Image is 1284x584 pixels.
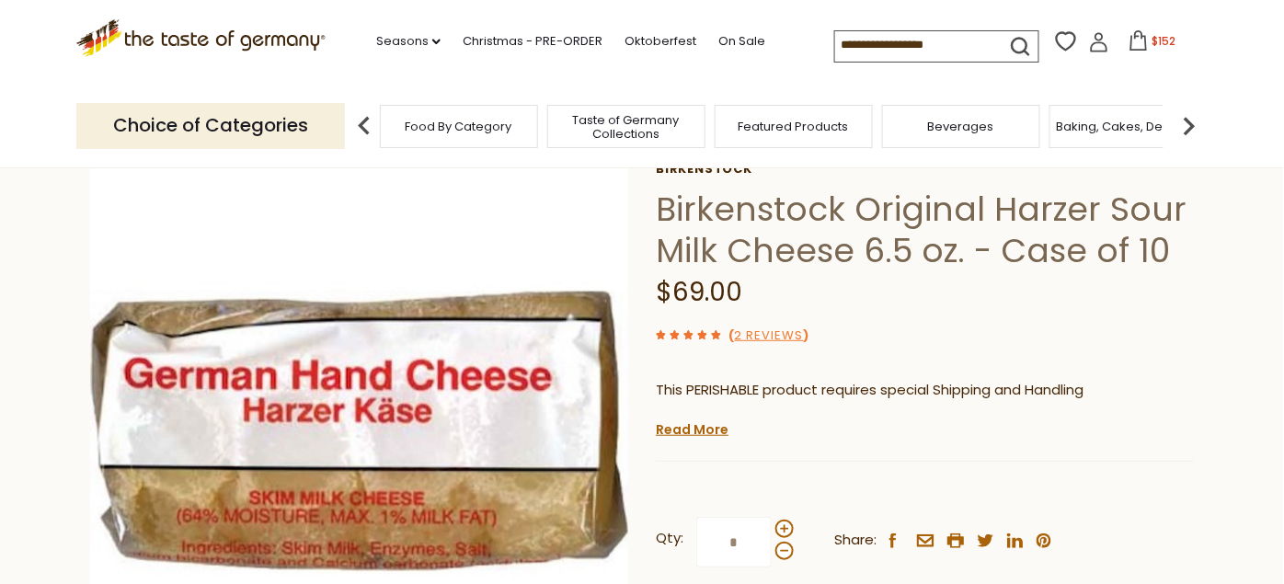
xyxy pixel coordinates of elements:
input: Qty: [696,517,772,567]
a: Read More [656,420,728,439]
a: Birkenstock [656,162,1194,177]
span: $69.00 [656,274,742,310]
span: Share: [834,529,877,552]
img: previous arrow [346,108,383,144]
h1: Birkenstock Original Harzer Sour Milk Cheese 6.5 oz. - Case of 10 [656,189,1194,271]
li: We will ship this product in heat-protective packaging and ice. [673,416,1194,439]
a: Food By Category [406,120,512,133]
a: On Sale [718,31,765,52]
img: next arrow [1171,108,1208,144]
p: Choice of Categories [76,103,345,148]
span: ( ) [729,326,809,344]
a: Beverages [928,120,994,133]
a: Oktoberfest [625,31,696,52]
a: Featured Products [739,120,849,133]
a: Christmas - PRE-ORDER [463,31,602,52]
span: $152 [1152,33,1176,49]
a: Taste of Germany Collections [553,113,700,141]
button: $152 [1113,30,1191,58]
a: 2 Reviews [735,326,804,346]
strong: Qty: [656,527,683,550]
a: Baking, Cakes, Desserts [1057,120,1199,133]
a: Seasons [376,31,441,52]
p: This PERISHABLE product requires special Shipping and Handling [656,379,1194,402]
